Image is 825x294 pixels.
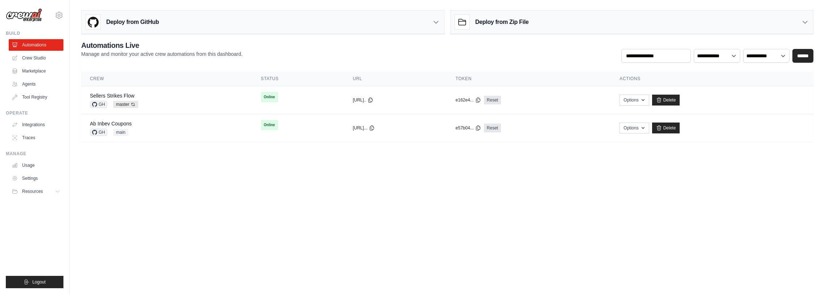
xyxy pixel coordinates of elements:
span: main [113,129,128,136]
span: Resources [22,189,43,194]
div: Manage [6,151,63,157]
th: Crew [81,71,252,86]
a: Reset [484,124,501,132]
button: e162e4... [456,97,481,103]
th: URL [344,71,447,86]
button: Options [619,95,649,105]
span: GH [90,129,107,136]
a: Usage [9,160,63,171]
a: Tool Registry [9,91,63,103]
a: Settings [9,173,63,184]
h3: Deploy from GitHub [106,18,159,26]
span: Online [261,120,278,130]
th: Status [252,71,344,86]
a: Reset [484,96,501,104]
th: Actions [611,71,813,86]
a: Ab Inbev Coupons [90,121,132,127]
a: Automations [9,39,63,51]
button: Logout [6,276,63,288]
h2: Automations Live [81,40,242,50]
span: master [113,101,138,108]
h3: Deploy from Zip File [475,18,528,26]
a: Crew Studio [9,52,63,64]
a: Integrations [9,119,63,131]
p: Manage and monitor your active crew automations from this dashboard. [81,50,242,58]
div: Build [6,30,63,36]
img: GitHub Logo [86,15,100,29]
a: Agents [9,78,63,90]
span: Logout [32,279,46,285]
button: e57b04... [456,125,481,131]
button: Resources [9,186,63,197]
th: Token [447,71,611,86]
div: Operate [6,110,63,116]
a: Delete [652,95,680,105]
a: Sellers Strikes Flow [90,93,134,99]
a: Traces [9,132,63,144]
a: Delete [652,123,680,133]
span: Online [261,92,278,102]
button: Options [619,123,649,133]
a: Marketplace [9,65,63,77]
img: Logo [6,8,42,22]
span: GH [90,101,107,108]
